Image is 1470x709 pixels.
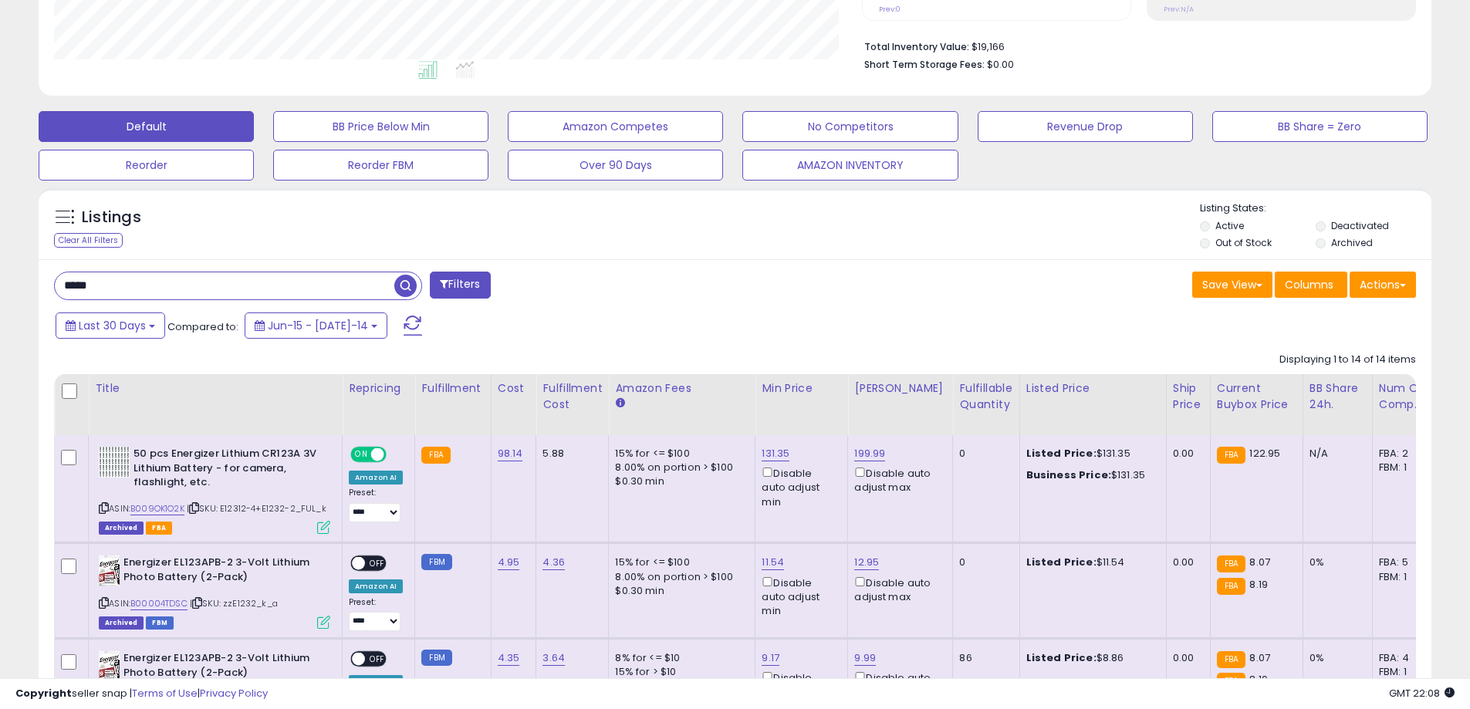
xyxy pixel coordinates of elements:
div: Num of Comp. [1379,380,1435,413]
div: $131.35 [1026,468,1154,482]
div: Title [95,380,336,397]
span: 8.07 [1249,650,1270,665]
span: ON [352,448,371,461]
p: Listing States: [1200,201,1431,216]
img: 515U5EuzWSL._SL40_.jpg [99,651,120,682]
div: Fulfillable Quantity [959,380,1012,413]
span: Compared to: [167,319,238,334]
div: 8.00% on portion > $100 [615,461,743,474]
h5: Listings [82,207,141,228]
div: 0 [959,447,1007,461]
span: 8.19 [1249,577,1268,592]
span: 2025-08-14 22:08 GMT [1389,686,1455,701]
span: OFF [365,557,390,570]
div: ASIN: [99,447,330,532]
div: Preset: [349,488,403,522]
div: seller snap | | [15,687,268,701]
button: Actions [1350,272,1416,298]
div: 8.00% on portion > $100 [615,570,743,584]
div: 15% for <= $100 [615,555,743,569]
div: FBM: 1 [1379,461,1430,474]
span: FBA [146,522,172,535]
a: 11.54 [762,555,784,570]
div: Current Buybox Price [1217,380,1296,413]
button: Save View [1192,272,1272,298]
span: Listings that have been deleted from Seller Central [99,522,144,535]
b: Business Price: [1026,468,1111,482]
li: $19,166 [864,36,1404,55]
button: Columns [1275,272,1347,298]
button: Reorder [39,150,254,181]
a: 4.36 [542,555,565,570]
div: Amazon Fees [615,380,749,397]
small: FBA [1217,555,1245,572]
div: 5.88 [542,447,596,461]
span: OFF [365,653,390,666]
div: 0 [959,555,1007,569]
div: 15% for <= $100 [615,447,743,461]
a: 4.95 [498,555,520,570]
div: Fulfillment [421,380,484,397]
label: Deactivated [1331,219,1389,232]
div: Amazon AI [349,579,403,593]
small: FBM [421,554,451,570]
span: 122.95 [1249,446,1280,461]
label: Archived [1331,236,1373,249]
a: 12.95 [854,555,879,570]
span: OFF [384,448,409,461]
img: 61d7zxYWiKL._SL40_.jpg [99,447,130,478]
div: Cost [498,380,530,397]
strong: Copyright [15,686,72,701]
b: 50 pcs Energizer Lithium CR123A 3V Lithium Battery - for camera, flashlight, etc. [133,447,321,494]
span: Last 30 Days [79,318,146,333]
a: 131.35 [762,446,789,461]
div: 0% [1309,651,1360,665]
span: $0.00 [987,57,1014,72]
div: N/A [1309,447,1360,461]
button: BB Share = Zero [1212,111,1428,142]
div: Min Price [762,380,841,397]
b: Short Term Storage Fees: [864,58,985,71]
span: 8.07 [1249,555,1270,569]
span: | SKU: zzE1232_k_a [190,597,278,609]
div: 8% for <= $10 [615,651,743,665]
div: BB Share 24h. [1309,380,1366,413]
img: 515U5EuzWSL._SL40_.jpg [99,555,120,586]
small: Prev: 0 [879,5,901,14]
div: Disable auto adjust max [854,464,941,495]
span: Columns [1285,277,1333,292]
div: FBA: 4 [1379,651,1430,665]
button: Revenue Drop [978,111,1193,142]
b: Total Inventory Value: [864,40,969,53]
div: $11.54 [1026,555,1154,569]
div: FBM: 1 [1379,570,1430,584]
button: Jun-15 - [DATE]-14 [245,312,387,339]
a: B00004TDSC [130,597,188,610]
a: 98.14 [498,446,523,461]
div: 0% [1309,555,1360,569]
div: 0.00 [1173,651,1198,665]
button: Last 30 Days [56,312,165,339]
label: Out of Stock [1215,236,1272,249]
button: Amazon Competes [508,111,723,142]
div: Amazon AI [349,471,403,484]
div: Listed Price [1026,380,1160,397]
a: B009OK1O2K [130,502,184,515]
a: 4.35 [498,650,520,666]
a: Terms of Use [132,686,198,701]
small: FBM [421,650,451,666]
div: Preset: [349,597,403,632]
span: FBM [146,616,174,630]
div: Fulfillment Cost [542,380,602,413]
div: FBA: 5 [1379,555,1430,569]
b: Energizer EL123APB-2 3-Volt Lithium Photo Battery (2-Pack) [123,555,311,588]
a: 3.64 [542,650,565,666]
label: Active [1215,219,1244,232]
b: Listed Price: [1026,650,1097,665]
div: $8.86 [1026,651,1154,665]
small: FBA [1217,447,1245,464]
span: Jun-15 - [DATE]-14 [268,318,368,333]
small: Prev: N/A [1164,5,1194,14]
a: 199.99 [854,446,885,461]
div: $0.30 min [615,584,743,598]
